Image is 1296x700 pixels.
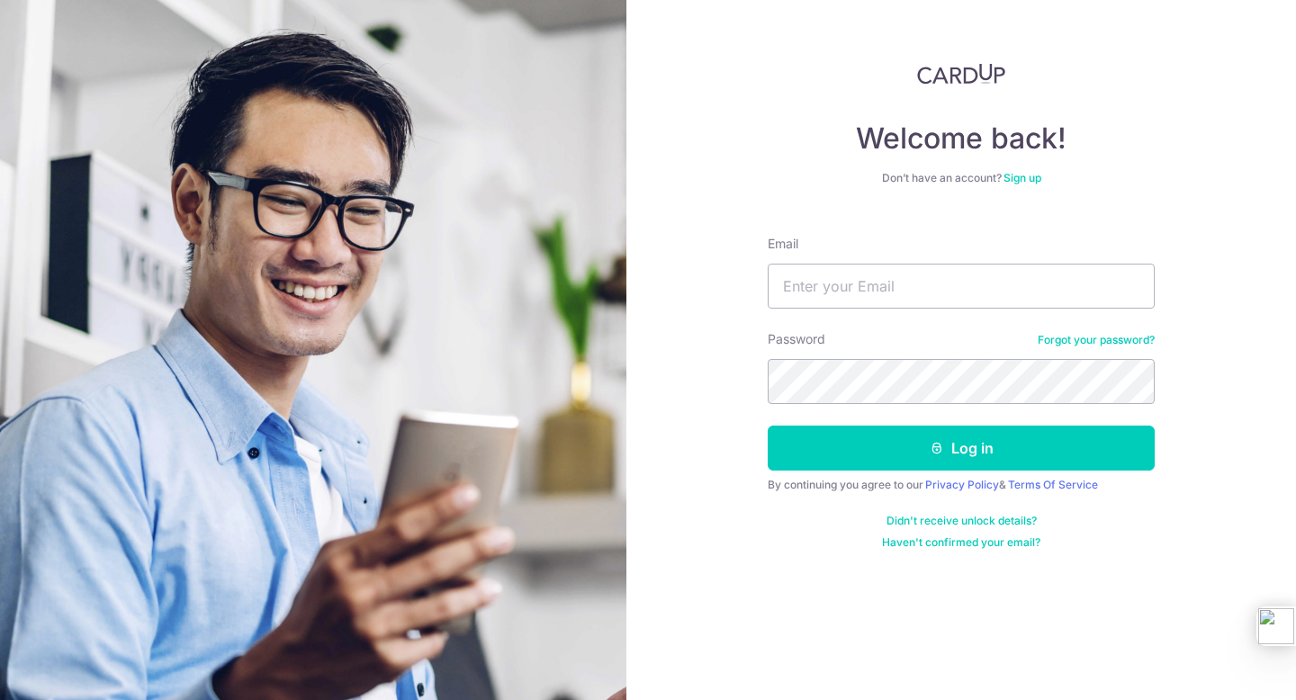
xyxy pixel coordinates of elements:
[1003,171,1041,184] a: Sign up
[1038,333,1155,347] a: Forgot your password?
[768,171,1155,185] div: Don’t have an account?
[886,514,1037,528] a: Didn't receive unlock details?
[882,535,1040,550] a: Haven't confirmed your email?
[768,121,1155,157] h4: Welcome back!
[917,63,1005,85] img: CardUp Logo
[768,426,1155,471] button: Log in
[768,478,1155,492] div: By continuing you agree to our &
[768,235,798,253] label: Email
[1008,478,1098,491] a: Terms Of Service
[925,478,999,491] a: Privacy Policy
[768,264,1155,309] input: Enter your Email
[768,330,825,348] label: Password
